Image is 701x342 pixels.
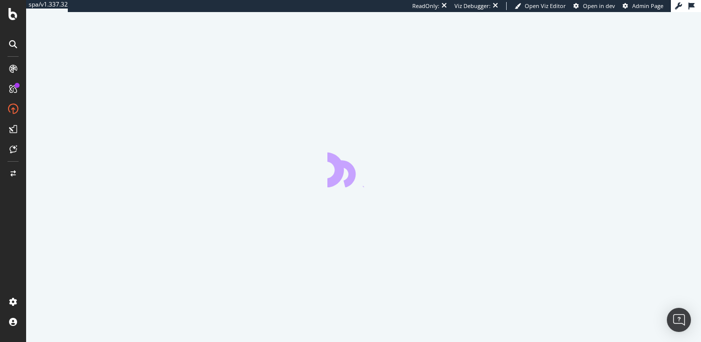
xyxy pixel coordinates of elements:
div: ReadOnly: [412,2,439,10]
a: Admin Page [623,2,663,10]
span: Open in dev [583,2,615,10]
a: Open Viz Editor [515,2,566,10]
span: Open Viz Editor [525,2,566,10]
a: Open in dev [573,2,615,10]
div: Open Intercom Messenger [667,308,691,332]
span: Admin Page [632,2,663,10]
div: Viz Debugger: [454,2,491,10]
div: animation [327,151,400,187]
